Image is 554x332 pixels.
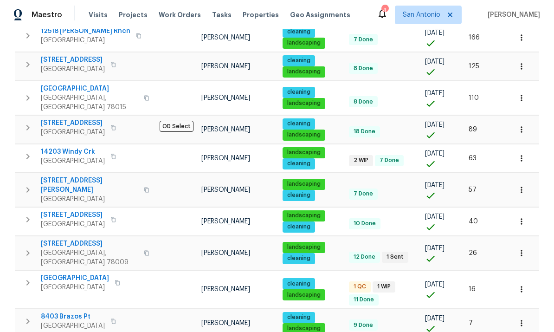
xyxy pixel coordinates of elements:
span: landscaping [283,99,324,107]
span: 8 Done [350,65,377,72]
span: [DATE] [425,122,444,128]
span: 7 Done [376,156,403,164]
span: 14203 Windy Crk [41,147,105,156]
span: 8403 Brazos Pt [41,312,105,321]
span: cleaning [283,120,314,128]
span: landscaping [283,68,324,76]
span: 26 [469,250,477,256]
span: cleaning [283,280,314,288]
span: [STREET_ADDRESS] [41,239,138,248]
span: [PERSON_NAME] [201,126,250,133]
span: 2 WIP [350,156,372,164]
span: [STREET_ADDRESS] [41,55,105,65]
span: [PERSON_NAME] [201,63,250,70]
span: [GEOGRAPHIC_DATA] [41,128,105,137]
span: [GEOGRAPHIC_DATA] [41,283,109,292]
span: cleaning [283,191,314,199]
span: 12518 [PERSON_NAME] Rnch [41,26,130,36]
span: cleaning [283,223,314,231]
span: [PERSON_NAME] [201,218,250,225]
span: cleaning [283,254,314,262]
span: [DATE] [425,315,444,322]
span: landscaping [283,39,324,47]
span: [DATE] [425,214,444,220]
span: OD Select [160,121,193,132]
span: 10 Done [350,220,380,228]
span: Geo Assignments [290,10,350,20]
span: 8 Done [350,98,377,106]
span: 57 [469,187,477,193]
span: cleaning [283,28,314,36]
span: 11 Done [350,296,378,304]
span: [GEOGRAPHIC_DATA] [41,36,130,45]
span: 7 [469,320,473,326]
span: Maestro [32,10,62,20]
span: [PERSON_NAME] [484,10,540,20]
span: [STREET_ADDRESS] [41,118,105,128]
span: [DATE] [425,90,444,97]
span: 9 Done [350,321,377,329]
span: 1 QC [350,283,370,291]
span: 166 [469,34,480,41]
span: [PERSON_NAME] [201,155,250,162]
span: [PERSON_NAME] [201,34,250,41]
span: [GEOGRAPHIC_DATA] [41,220,105,229]
span: [PERSON_NAME] [201,95,250,101]
span: [PERSON_NAME] [201,286,250,293]
span: 7 Done [350,190,377,198]
span: Projects [119,10,148,20]
span: [DATE] [425,281,444,288]
span: [PERSON_NAME] [201,187,250,193]
span: landscaping [283,180,324,188]
span: 63 [469,155,477,162]
span: cleaning [283,88,314,96]
span: cleaning [283,160,314,168]
span: Work Orders [159,10,201,20]
span: 12 Done [350,253,379,261]
span: [GEOGRAPHIC_DATA] [41,273,109,283]
span: [GEOGRAPHIC_DATA] [41,84,138,93]
span: Tasks [212,12,232,18]
span: cleaning [283,313,314,321]
span: landscaping [283,291,324,299]
span: 125 [469,63,479,70]
span: 1 WIP [374,283,394,291]
span: [DATE] [425,30,444,36]
span: [GEOGRAPHIC_DATA], [GEOGRAPHIC_DATA] 78009 [41,248,138,267]
div: 4 [381,6,388,15]
span: 18 Done [350,128,379,136]
span: [STREET_ADDRESS] [41,210,105,220]
span: landscaping [283,212,324,220]
span: [DATE] [425,182,444,189]
span: [GEOGRAPHIC_DATA] [41,321,105,331]
span: 89 [469,126,477,133]
span: 16 [469,286,476,293]
span: [GEOGRAPHIC_DATA] [41,195,138,204]
span: [DATE] [425,59,444,65]
span: cleaning [283,57,314,65]
span: [PERSON_NAME] [201,250,250,256]
span: [GEOGRAPHIC_DATA] [41,156,105,166]
span: landscaping [283,243,324,251]
span: [GEOGRAPHIC_DATA] [41,65,105,74]
span: [STREET_ADDRESS][PERSON_NAME] [41,176,138,195]
span: San Antonio [403,10,440,20]
span: landscaping [283,131,324,139]
span: 1 Sent [383,253,407,261]
span: [PERSON_NAME] [201,320,250,326]
span: [DATE] [425,150,444,157]
span: 7 Done [350,36,377,44]
span: landscaping [283,149,324,156]
span: 110 [469,95,479,101]
span: Properties [243,10,279,20]
span: [GEOGRAPHIC_DATA], [GEOGRAPHIC_DATA] 78015 [41,93,138,112]
span: Visits [89,10,108,20]
span: [DATE] [425,245,444,252]
span: 40 [469,218,478,225]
